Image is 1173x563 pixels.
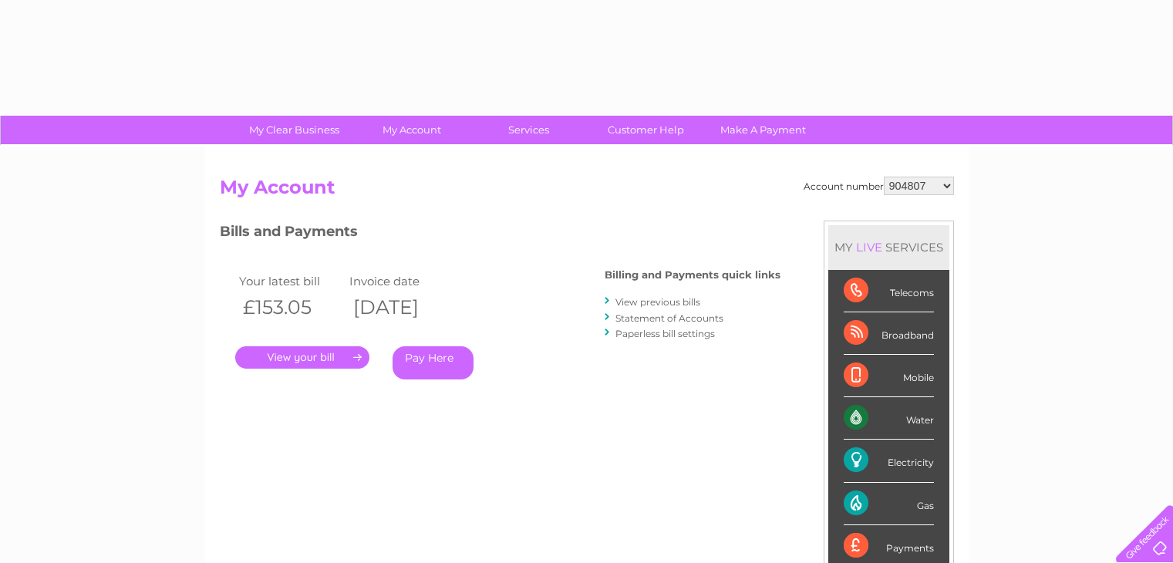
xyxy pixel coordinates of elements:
[615,328,715,339] a: Paperless bill settings
[844,270,934,312] div: Telecoms
[231,116,358,144] a: My Clear Business
[345,271,457,292] td: Invoice date
[582,116,710,144] a: Customer Help
[605,269,780,281] h4: Billing and Payments quick links
[844,440,934,482] div: Electricity
[465,116,592,144] a: Services
[235,271,346,292] td: Your latest bill
[348,116,475,144] a: My Account
[844,397,934,440] div: Water
[345,292,457,323] th: [DATE]
[853,240,885,255] div: LIVE
[615,312,723,324] a: Statement of Accounts
[844,355,934,397] div: Mobile
[615,296,700,308] a: View previous bills
[828,225,949,269] div: MY SERVICES
[844,312,934,355] div: Broadband
[235,346,369,369] a: .
[844,483,934,525] div: Gas
[393,346,474,379] a: Pay Here
[235,292,346,323] th: £153.05
[220,177,954,206] h2: My Account
[804,177,954,195] div: Account number
[699,116,827,144] a: Make A Payment
[220,221,780,248] h3: Bills and Payments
